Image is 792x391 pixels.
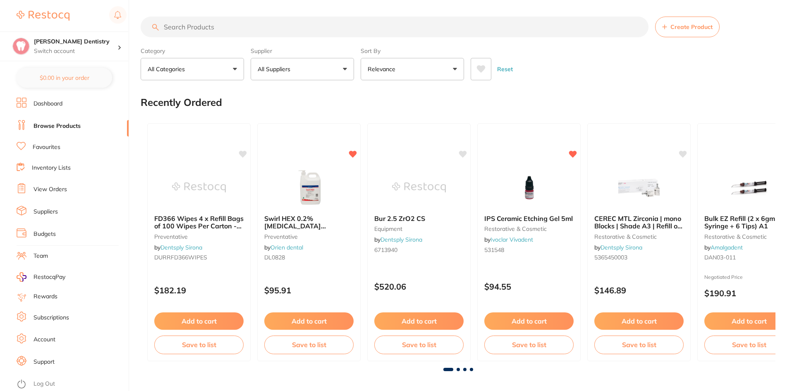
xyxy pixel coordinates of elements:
[141,58,244,80] button: All Categories
[34,47,117,55] p: Switch account
[33,336,55,344] a: Account
[17,68,112,88] button: $0.00 in your order
[141,47,244,55] label: Category
[141,17,648,37] input: Search Products
[264,233,354,240] small: preventative
[374,215,464,222] b: Bur 2.5 ZrO2 CS
[594,254,684,261] small: 5365450003
[711,244,743,251] a: Amalgadent
[264,336,354,354] button: Save to list
[154,285,244,295] p: $182.19
[491,236,533,243] a: Ivoclar Vivadent
[594,215,684,230] b: CEREC MTL Zirconia | mono Blocks | Shade A3 | Refill of 4
[154,233,244,240] small: preventative
[33,122,81,130] a: Browse Products
[264,312,354,330] button: Add to cart
[17,6,69,25] a: Restocq Logo
[33,100,62,108] a: Dashboard
[264,244,303,251] span: by
[17,272,65,282] a: RestocqPay
[148,65,188,73] p: All Categories
[33,143,60,151] a: Favourites
[33,185,67,194] a: View Orders
[368,65,399,73] p: Relevance
[33,230,56,238] a: Budgets
[502,167,556,208] img: IPS Ceramic Etching Gel 5ml
[13,38,29,55] img: Ashmore Dentistry
[722,167,776,208] img: Bulk EZ Refill (2 x 6gm Syringe + 6 Tips) A1
[33,314,69,322] a: Subscriptions
[154,215,244,230] b: FD366 Wipes 4 x Refill Bags of 100 Wipes Per Carton - Wet
[33,293,57,301] a: Rewards
[484,336,574,354] button: Save to list
[484,247,574,253] small: 531548
[251,47,354,55] label: Supplier
[17,11,69,21] img: Restocq Logo
[594,285,684,295] p: $146.89
[594,233,684,240] small: restorative & cosmetic
[594,244,642,251] span: by
[374,282,464,291] p: $520.06
[495,58,515,80] button: Reset
[33,273,65,281] span: RestocqPay
[484,225,574,232] small: restorative & cosmetic
[172,167,226,208] img: FD366 Wipes 4 x Refill Bags of 100 Wipes Per Carton - Wet
[141,97,222,108] h2: Recently Ordered
[374,247,464,253] small: 6713940
[160,244,202,251] a: Dentsply Sirona
[154,244,202,251] span: by
[612,167,666,208] img: CEREC MTL Zirconia | mono Blocks | Shade A3 | Refill of 4
[264,215,354,230] b: Swirl HEX 0.2% Chlorhexidine Mouth Rinse, 5L Pump Bottle
[17,378,126,391] button: Log Out
[361,58,464,80] button: Relevance
[33,252,48,260] a: Team
[374,225,464,232] small: equipment
[32,164,71,172] a: Inventory Lists
[392,167,446,208] img: Bur 2.5 ZrO2 CS
[670,24,713,30] span: Create Product
[601,244,642,251] a: Dentsply Sirona
[154,254,244,261] small: DURRFD366WIPES
[484,236,533,243] span: by
[270,244,303,251] a: Orien dental
[484,312,574,330] button: Add to cart
[154,312,244,330] button: Add to cart
[33,358,55,366] a: Support
[33,380,55,388] a: Log Out
[33,208,58,216] a: Suppliers
[594,336,684,354] button: Save to list
[17,272,26,282] img: RestocqPay
[361,47,464,55] label: Sort By
[380,236,422,243] a: Dentsply Sirona
[655,17,720,37] button: Create Product
[374,312,464,330] button: Add to cart
[374,336,464,354] button: Save to list
[484,282,574,291] p: $94.55
[154,336,244,354] button: Save to list
[34,38,117,46] h4: Ashmore Dentistry
[258,65,294,73] p: All Suppliers
[704,244,743,251] span: by
[594,312,684,330] button: Add to cart
[374,236,422,243] span: by
[484,215,574,222] b: IPS Ceramic Etching Gel 5ml
[282,167,336,208] img: Swirl HEX 0.2% Chlorhexidine Mouth Rinse, 5L Pump Bottle
[251,58,354,80] button: All Suppliers
[264,254,354,261] small: DL0828
[264,285,354,295] p: $95.91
